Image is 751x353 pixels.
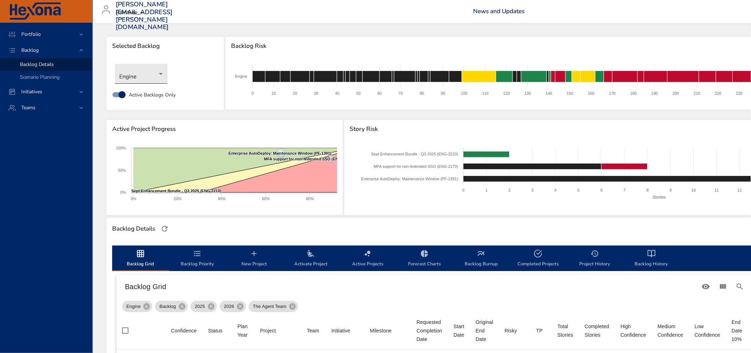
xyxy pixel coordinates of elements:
text: Enterprise AutoDeploy: Maintenance Window (PF-1391) [361,177,458,181]
div: Sort [505,326,517,335]
span: Forecast Charts [400,249,449,268]
div: Risky [505,326,517,335]
a: News and Updates [473,7,525,15]
text: MFA support for non-federated SSO (ENG-2173) [264,157,353,161]
span: Project [260,326,296,335]
text: Stories [652,195,665,200]
text: 8 [647,188,649,192]
text: Engine [235,74,247,78]
div: High Confidence [621,322,646,339]
div: Sort [558,322,574,339]
div: Sort [208,326,223,335]
div: Total Stories [558,322,574,339]
span: Active Project Progress [112,126,337,133]
text: 6 [601,188,603,192]
span: Scenario Planning [20,74,60,81]
text: 130 [525,91,531,95]
div: Backlog Details [110,223,157,235]
div: 2025 [191,301,217,312]
h3: [PERSON_NAME][EMAIL_ADDRESS][PERSON_NAME][DOMAIN_NAME] [116,1,173,31]
span: 2026 [220,303,239,310]
span: Selected Backlog [112,43,218,50]
div: Plan Year [237,322,249,339]
text: 120 [503,91,510,95]
div: Original End Date [476,318,493,343]
text: MFA support for non-federated SSO (ENG-2173) [374,164,458,169]
span: Active Backlogs Only [129,91,176,99]
span: Team [307,326,320,335]
text: 80 [420,91,424,95]
span: Completed Projects [514,249,562,268]
text: 180 [630,91,637,95]
button: View Columns [714,278,731,295]
button: Standard Views [697,278,714,295]
div: Sort [370,326,392,335]
span: Backlog History [627,249,676,268]
text: 7 [624,188,626,192]
div: Confidence [171,326,197,335]
span: TP [536,326,546,335]
span: Backlog Grid [116,249,165,268]
text: 140 [546,91,552,95]
div: End Date 10% [732,318,748,343]
div: Backlog [155,301,187,312]
text: 60% [262,197,270,201]
div: Engine [115,64,168,84]
span: New Project [230,249,278,268]
div: Sort [695,322,720,339]
div: Sort [331,326,350,335]
text: 160 [588,91,594,95]
text: 80% [306,197,314,201]
div: Low Confidence [695,322,720,339]
span: 2025 [191,303,209,310]
text: 0% [131,197,136,201]
text: 60 [377,91,382,95]
text: 5 [577,188,580,192]
span: Status [208,326,226,335]
text: 9 [669,188,671,192]
text: 20 [293,91,297,95]
div: Completed Stories [585,322,609,339]
span: Engine [122,303,145,310]
div: Sort [454,322,464,339]
text: Enterprise AutoDeploy: Maintenance Window (PF-1391) [229,151,331,155]
span: Milestone [370,326,405,335]
div: 2026 [220,301,246,312]
span: Backlog [155,303,180,310]
span: Medium Confidence [658,322,683,339]
text: 150 [567,91,573,95]
text: Sept Enhancement Bundle - Q3 2025 (ENG-2210) [131,189,221,193]
div: Milestone [370,326,392,335]
div: Engine [122,301,152,312]
text: 230 [736,91,742,95]
text: 190 [651,91,658,95]
div: Sort [585,322,609,339]
div: TP [536,326,543,335]
h6: Backlog Grid [125,281,697,292]
text: 200 [673,91,679,95]
div: Project [260,326,276,335]
text: 220 [715,91,721,95]
div: The Agent Team [249,301,298,312]
text: 0% [120,190,126,194]
text: 70 [399,91,403,95]
span: Backlog Details [20,61,54,68]
div: Start Date [454,322,464,339]
div: Requested Completion Date [417,318,442,343]
span: Initiatives [16,88,48,95]
text: 110 [482,91,488,95]
div: Sort [658,322,683,339]
text: 0 [252,91,254,95]
span: Teams [16,104,41,111]
span: The Agent Team [249,303,291,310]
span: Activate Project [287,249,335,268]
